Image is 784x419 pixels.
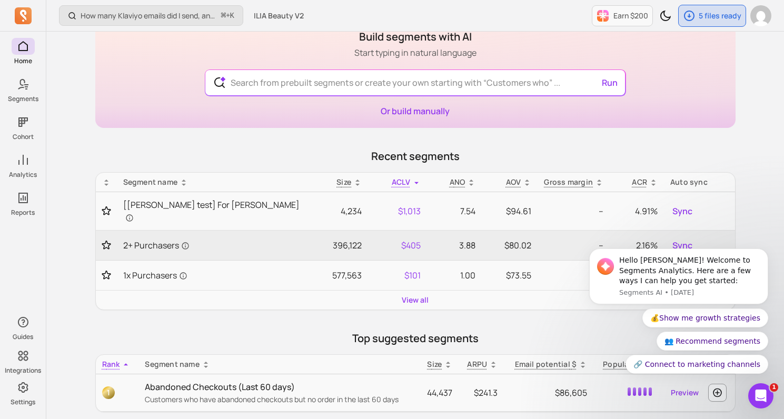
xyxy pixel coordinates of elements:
p: Abandoned Checkouts (Last 60 days) [145,381,412,393]
span: 1x Purchasers [123,269,187,282]
p: Cohort [13,133,34,141]
span: $86,605 [555,387,587,398]
button: Toggle favorite [102,270,111,281]
span: 44,437 [427,387,452,398]
p: Gross margin [544,177,593,187]
p: Guides [13,333,33,341]
p: -- [544,239,603,252]
p: Start typing in natural language [354,46,477,59]
h1: Build segments with AI [354,29,477,44]
span: $241.3 [474,387,498,398]
a: 2+ Purchasers [123,239,302,252]
button: Guides [12,312,35,343]
input: Search from prebuilt segments or create your own starting with “Customers who” ... [222,70,608,95]
button: 5 files ready [678,5,746,27]
p: Recent segments [95,149,736,164]
p: 577,563 [315,269,362,282]
button: How many Klaviyo emails did I send, and how well did they perform?⌘+K [59,5,243,26]
p: $1,013 [374,205,421,217]
p: $101 [374,269,421,282]
p: Home [14,57,32,65]
p: Email potential $ [515,359,577,370]
p: AOV [506,177,521,187]
span: Rank [102,359,120,369]
p: Analytics [9,171,37,179]
button: Earn $200 [592,5,653,26]
a: View all [402,295,429,305]
p: Settings [11,398,35,406]
a: [[PERSON_NAME] test] For [PERSON_NAME] [123,198,302,224]
a: Or build manually [381,105,450,117]
div: Segment name [123,177,302,187]
p: How many Klaviyo emails did I send, and how well did they perform? [81,11,217,21]
span: Size [336,177,351,187]
button: Toggle favorite [102,240,111,251]
button: ILIA Beauty V2 [247,6,310,25]
span: 2+ Purchasers [123,239,190,252]
span: ACLV [392,177,410,187]
p: 396,122 [315,239,362,252]
a: Preview [667,383,703,402]
p: Top suggested segments [95,331,736,346]
p: $73.55 [488,269,531,282]
p: 7.54 [433,205,475,217]
p: $80.02 [488,239,531,252]
span: 1 [770,383,778,392]
span: 1 [102,386,115,399]
p: $94.61 [488,205,531,217]
p: -- [544,205,603,217]
p: Reports [11,208,35,217]
p: Earn $200 [613,11,648,21]
p: Customers who have abandoned checkouts but no order in the last 60 days [145,394,412,405]
button: Toggle favorite [102,206,111,216]
span: ANO [450,177,465,187]
p: 4,234 [315,205,362,217]
button: Run [598,72,622,93]
p: $405 [374,239,421,252]
kbd: ⌘ [221,9,226,23]
kbd: K [230,12,234,20]
p: -- [544,269,603,282]
iframe: Intercom notifications message [573,167,784,391]
p: 5 files ready [699,11,741,21]
button: Toggle dark mode [655,5,676,26]
a: 1x Purchasers [123,269,302,282]
p: 3.88 [433,239,475,252]
iframe: Intercom live chat [748,383,773,408]
div: Segment name [145,359,412,370]
img: avatar [750,5,771,26]
span: ILIA Beauty V2 [254,11,304,21]
p: 1.00 [433,269,475,282]
p: ARPU [467,359,487,370]
p: Integrations [5,366,41,375]
span: Size [427,359,442,369]
p: Segments [8,95,38,103]
span: + [221,10,234,21]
